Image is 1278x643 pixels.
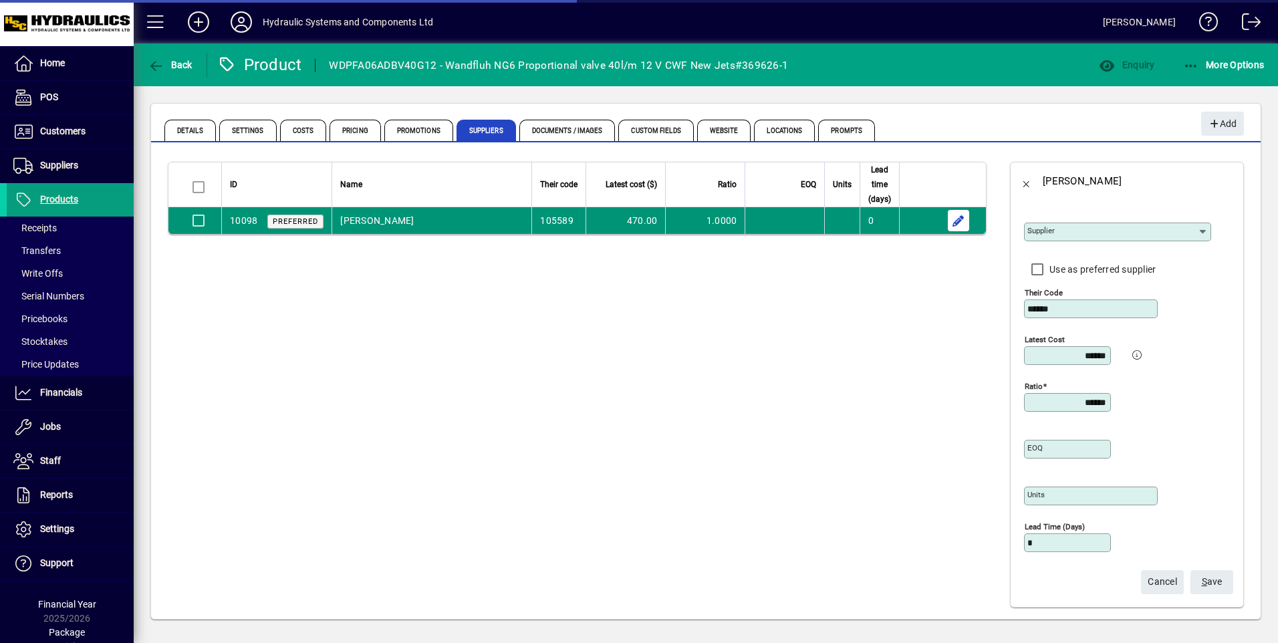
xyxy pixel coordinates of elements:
span: Support [40,557,74,568]
span: Costs [280,120,327,141]
span: Locations [754,120,815,141]
span: ID [230,177,237,192]
a: Knowledge Base [1189,3,1219,46]
span: Serial Numbers [13,291,84,301]
span: Back [148,59,193,70]
span: Details [164,120,216,141]
span: POS [40,92,58,102]
span: Prompts [818,120,875,141]
span: Pricebooks [13,313,68,324]
span: More Options [1183,59,1265,70]
a: Home [7,47,134,80]
span: Add [1208,113,1237,135]
button: Back [1011,165,1043,197]
span: Suppliers [40,160,78,170]
span: Home [40,57,65,68]
a: Customers [7,115,134,148]
button: Add [1201,112,1244,136]
div: [PERSON_NAME] [1043,170,1122,192]
span: Jobs [40,421,61,432]
a: Pricebooks [7,307,134,330]
a: Logout [1232,3,1261,46]
div: [PERSON_NAME] [1103,11,1176,33]
span: Products [40,194,78,205]
span: Cancel [1148,571,1177,593]
mat-label: Units [1027,490,1045,499]
span: ave [1202,571,1223,593]
span: Preferred [273,217,318,226]
mat-label: EOQ [1027,443,1043,453]
a: Reports [7,479,134,512]
td: 1.0000 [665,207,745,234]
app-page-header-button: Back [134,53,207,77]
span: Promotions [384,120,453,141]
td: 105589 [531,207,586,234]
button: More Options [1180,53,1268,77]
a: Support [7,547,134,580]
mat-label: Supplier [1027,226,1055,235]
td: 0 [860,207,899,234]
span: Latest cost ($) [606,177,657,192]
span: Settings [219,120,277,141]
td: 470.00 [586,207,665,234]
span: Pricing [330,120,381,141]
mat-label: Lead time (days) [1025,522,1085,531]
a: POS [7,81,134,114]
span: Ratio [718,177,737,192]
a: Serial Numbers [7,285,134,307]
mat-label: Ratio [1025,382,1043,391]
div: 10098 [230,214,257,228]
mat-label: Their code [1025,288,1063,297]
span: Website [697,120,751,141]
div: Hydraulic Systems and Components Ltd [263,11,433,33]
span: Lead time (days) [868,162,891,207]
span: Documents / Images [519,120,616,141]
span: Custom Fields [618,120,693,141]
span: Receipts [13,223,57,233]
span: Reports [40,489,73,500]
a: Price Updates [7,353,134,376]
span: Financials [40,387,82,398]
span: Write Offs [13,268,63,279]
button: Back [144,53,196,77]
span: Transfers [13,245,61,256]
a: Write Offs [7,262,134,285]
span: Suppliers [457,120,516,141]
a: Transfers [7,239,134,262]
div: Product [217,54,302,76]
span: Staff [40,455,61,466]
a: Stocktakes [7,330,134,353]
span: Their code [540,177,578,192]
span: S [1202,576,1207,587]
td: [PERSON_NAME] [332,207,531,234]
span: Name [340,177,362,192]
a: Settings [7,513,134,546]
span: Settings [40,523,74,534]
span: Stocktakes [13,336,68,347]
a: Receipts [7,217,134,239]
a: Suppliers [7,149,134,182]
a: Jobs [7,410,134,444]
span: Package [49,627,85,638]
span: Financial Year [38,599,96,610]
button: Save [1190,570,1233,594]
span: Units [833,177,852,192]
div: WDPFA06ADBV40G12 - Wandfluh NG6 Proportional valve 40l/m 12 V CWF New Jets#369626-1 [329,55,788,76]
a: Financials [7,376,134,410]
a: Staff [7,444,134,478]
button: Cancel [1141,570,1184,594]
span: EOQ [801,177,816,192]
mat-label: Latest cost [1025,335,1065,344]
button: Add [177,10,220,34]
label: Use as preferred supplier [1047,263,1156,276]
span: Customers [40,126,86,136]
span: Price Updates [13,359,79,370]
button: Profile [220,10,263,34]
